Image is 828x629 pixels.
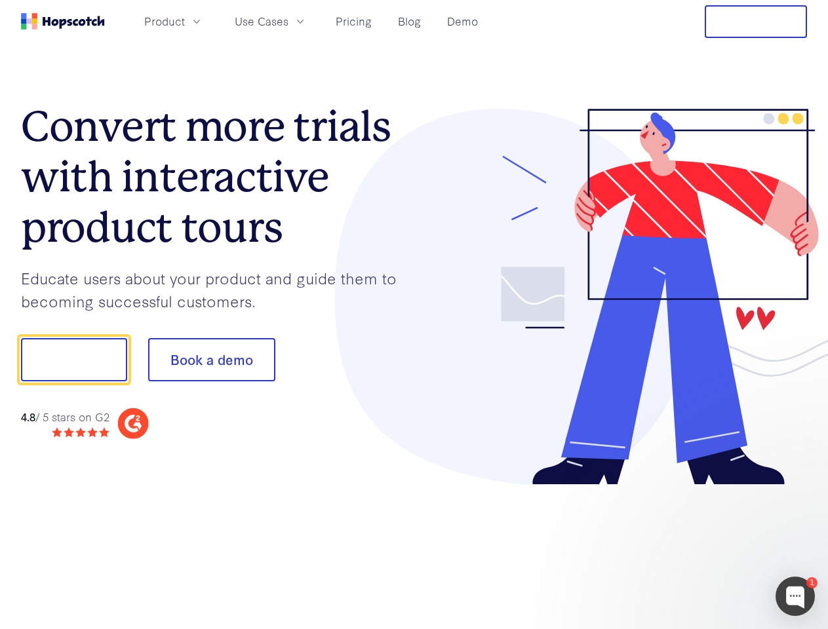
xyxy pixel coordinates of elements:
span: Product [144,13,185,29]
a: Demo [442,10,483,32]
a: Home [21,13,105,29]
h1: Convert more trials with interactive product tours [21,102,414,252]
span: Use Cases [235,13,288,29]
div: / 5 stars on G2 [21,409,109,425]
p: Educate users about your product and guide them to becoming successful customers. [21,267,414,312]
div: 1 [806,577,818,588]
button: Product [136,10,211,32]
a: Blog [393,10,426,32]
button: Book a demo [148,338,275,381]
button: Use Cases [227,10,315,32]
button: Free Trial [705,5,807,38]
a: Pricing [330,10,377,32]
button: Show me! [21,338,127,381]
strong: 4.8 [21,409,35,424]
